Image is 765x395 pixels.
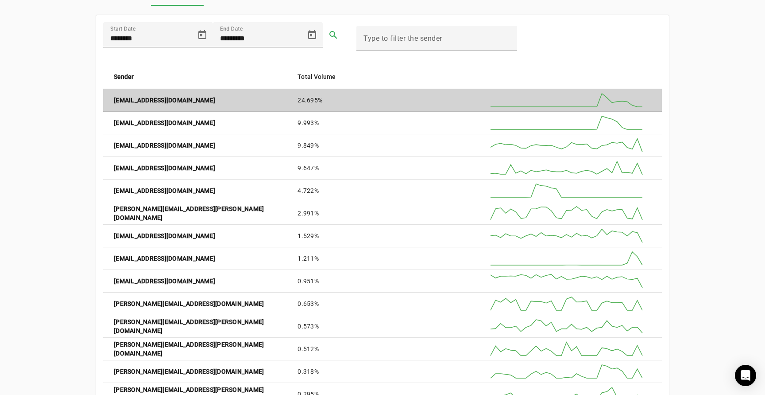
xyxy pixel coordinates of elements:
[114,72,134,82] strong: Sender
[192,24,213,46] button: Open calendar
[290,202,474,225] mat-cell: 2.991%
[114,164,215,172] strong: [EMAIL_ADDRESS][DOMAIN_NAME]
[110,26,135,32] mat-label: Start Date
[290,89,474,112] mat-cell: 24.695%
[363,34,442,43] mat-label: Type to filter the sender
[290,157,474,180] mat-cell: 9.647%
[290,112,474,134] mat-cell: 9.993%
[114,277,215,285] strong: [EMAIL_ADDRESS][DOMAIN_NAME]
[114,340,283,358] strong: [PERSON_NAME][EMAIL_ADDRESS][PERSON_NAME][DOMAIN_NAME]
[114,204,283,222] strong: [PERSON_NAME][EMAIL_ADDRESS][PERSON_NAME][DOMAIN_NAME]
[114,299,264,308] strong: [PERSON_NAME][EMAIL_ADDRESS][DOMAIN_NAME]
[290,270,474,293] mat-cell: 0.951%
[114,367,264,376] strong: [PERSON_NAME][EMAIL_ADDRESS][DOMAIN_NAME]
[290,315,474,338] mat-cell: 0.573%
[290,225,474,247] mat-cell: 1.529%
[114,317,283,335] strong: [PERSON_NAME][EMAIL_ADDRESS][PERSON_NAME][DOMAIN_NAME]
[301,24,323,46] button: Open calendar
[290,338,474,360] mat-cell: 0.512%
[290,293,474,315] mat-cell: 0.653%
[290,247,474,270] mat-cell: 1.211%
[114,118,215,127] strong: [EMAIL_ADDRESS][DOMAIN_NAME]
[290,64,474,89] mat-header-cell: Total Volume
[290,360,474,383] mat-cell: 0.318%
[114,141,215,150] strong: [EMAIL_ADDRESS][DOMAIN_NAME]
[114,96,215,105] strong: [EMAIL_ADDRESS][DOMAIN_NAME]
[114,254,215,263] strong: [EMAIL_ADDRESS][DOMAIN_NAME]
[290,134,474,157] mat-cell: 9.849%
[114,231,215,240] strong: [EMAIL_ADDRESS][DOMAIN_NAME]
[290,180,474,202] mat-cell: 4.722%
[114,186,215,195] strong: [EMAIL_ADDRESS][DOMAIN_NAME]
[220,26,243,32] mat-label: End Date
[735,365,756,386] div: Open Intercom Messenger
